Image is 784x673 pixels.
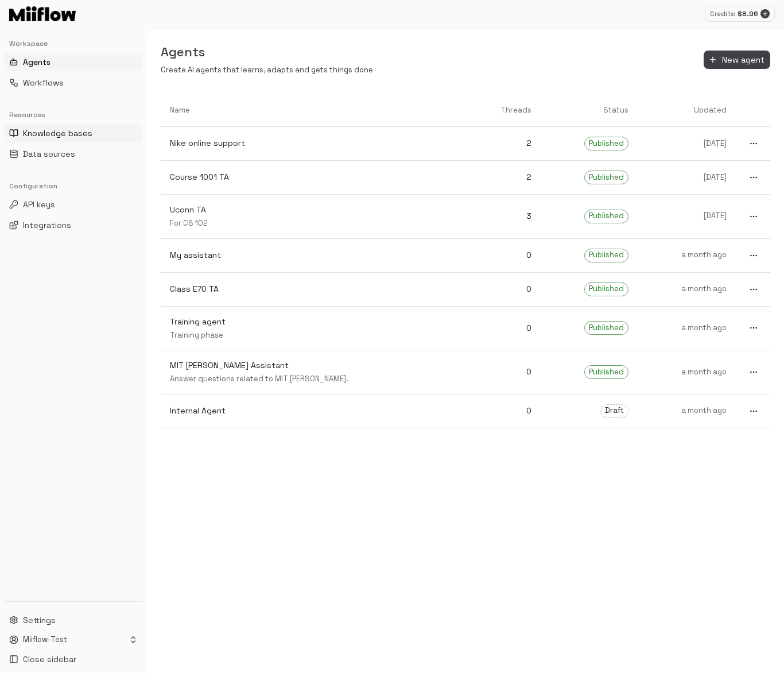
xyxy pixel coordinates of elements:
span: Published [585,211,628,222]
button: Knowledge bases [5,124,142,142]
p: Miiflow-Test [23,635,67,645]
a: Published [541,356,637,388]
span: Published [585,323,628,334]
button: more [746,282,761,297]
p: $ 8.96 [738,9,758,19]
th: Name [161,94,465,127]
th: Status [541,94,637,127]
div: Resources [5,106,142,124]
span: Agents [23,56,51,68]
div: Workspace [5,34,142,53]
a: more [736,273,770,306]
a: [DATE] [638,163,736,192]
p: 0 [474,283,532,295]
p: [DATE] [647,172,727,183]
span: Draft [601,405,628,416]
a: [DATE] [638,202,736,231]
a: a month ago [638,358,736,387]
a: 0 [465,313,541,343]
button: Integrations [5,216,142,234]
a: Draft [541,395,637,427]
p: [DATE] [647,138,727,149]
img: Logo [9,6,76,21]
p: Training phase [170,330,456,341]
a: MIT [PERSON_NAME] AssistantAnswer questions related to MIT [PERSON_NAME]. [161,350,465,394]
span: Integrations [23,219,71,231]
a: a month ago [638,274,736,304]
p: Training agent [170,316,456,328]
p: 2 [474,137,532,149]
span: Published [585,138,628,149]
button: Toggle Sidebar [142,30,152,673]
a: Published [541,312,637,344]
p: 0 [474,322,532,334]
h5: Agents [161,44,373,60]
a: Class E70 TA [161,274,465,304]
button: Workflows [5,74,142,92]
button: Close sidebar [5,650,142,668]
button: Miiflow-Test [5,632,142,648]
a: more [736,311,770,345]
a: Course 1001 TA [161,162,465,192]
a: Published [541,200,637,233]
a: 2 [465,128,541,158]
th: Updated [638,94,736,127]
p: 0 [474,249,532,261]
p: Course 1001 TA [170,171,456,183]
button: Add credits [760,9,770,18]
span: Workflows [23,77,64,88]
p: [DATE] [647,211,727,222]
a: more [736,161,770,194]
a: more [736,394,770,428]
p: My assistant [170,249,456,261]
a: Published [541,273,637,305]
p: a month ago [647,405,727,416]
a: Uconn TAFor CS 102 [161,195,465,238]
p: a month ago [647,284,727,295]
span: Published [585,172,628,183]
p: Class E70 TA [170,283,456,295]
a: Published [541,161,637,194]
span: Published [585,284,628,295]
a: My assistant [161,240,465,270]
a: more [736,200,770,233]
span: Published [585,250,628,261]
p: Credits: [710,9,735,19]
button: Data sources [5,145,142,163]
a: a month ago [638,241,736,270]
span: Knowledge bases [23,127,92,139]
a: more [736,127,770,160]
p: Internal Agent [170,405,456,417]
a: Published [541,239,637,272]
p: a month ago [647,250,727,261]
button: more [746,365,761,380]
p: Create AI agents that learns, adapts and gets things done [161,65,373,76]
a: 0 [465,274,541,304]
a: 0 [465,396,541,426]
div: Configuration [5,177,142,195]
span: API keys [23,199,55,210]
p: 0 [474,366,532,378]
span: New agent [722,53,764,67]
p: 3 [474,210,532,222]
p: Uconn TA [170,204,456,216]
p: a month ago [647,367,727,378]
a: Internal Agent [161,396,465,426]
a: Training agentTraining phase [161,307,465,350]
a: more [736,355,770,389]
th: Threads [465,94,541,127]
p: Answer questions related to MIT [PERSON_NAME]. [170,374,456,385]
span: Data sources [23,148,75,160]
a: more [736,239,770,272]
a: Published [541,127,637,160]
button: API keys [5,195,142,214]
p: MIT [PERSON_NAME] Assistant [170,359,456,372]
button: Agents [5,53,142,71]
a: 0 [465,357,541,387]
a: [DATE] [638,129,736,158]
button: more [746,209,761,224]
span: Close sidebar [23,653,76,665]
p: 0 [474,405,532,417]
a: Nike online support [161,128,465,158]
a: 3 [465,201,541,231]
